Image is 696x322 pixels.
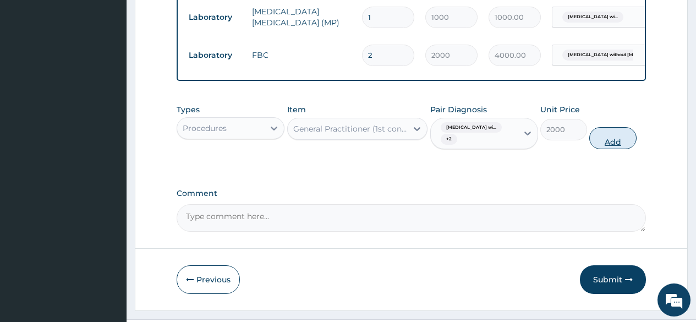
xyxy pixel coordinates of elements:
label: Comment [177,189,646,198]
td: Laboratory [183,7,246,28]
label: Unit Price [540,104,580,115]
label: Item [287,104,306,115]
button: Submit [580,265,646,294]
span: [MEDICAL_DATA] wi... [562,12,623,23]
span: We're online! [64,93,152,204]
img: d_794563401_company_1708531726252_794563401 [20,55,45,83]
td: FBC [246,44,357,66]
button: Previous [177,265,240,294]
label: Types [177,105,200,114]
textarea: Type your message and hit 'Enter' [6,209,210,248]
button: Add [589,127,636,149]
td: [MEDICAL_DATA] [MEDICAL_DATA] (MP) [246,1,357,34]
div: Chat with us now [57,62,185,76]
label: Pair Diagnosis [430,104,487,115]
span: [MEDICAL_DATA] wi... [441,122,502,133]
div: Procedures [183,123,227,134]
td: Laboratory [183,45,246,66]
span: + 2 [441,134,457,145]
div: General Practitioner (1st consultation) [293,123,409,134]
div: Minimize live chat window [180,6,207,32]
span: [MEDICAL_DATA] without [MEDICAL_DATA] [562,50,673,61]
